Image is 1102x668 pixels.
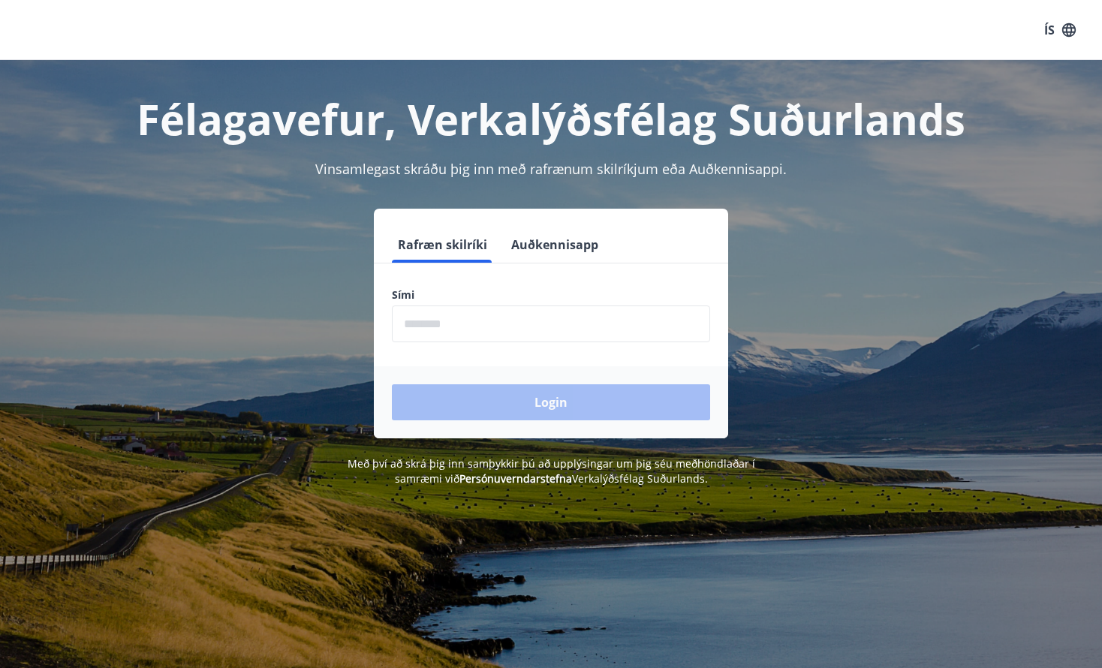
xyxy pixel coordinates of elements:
span: Vinsamlegast skráðu þig inn með rafrænum skilríkjum eða Auðkennisappi. [315,160,787,178]
button: Rafræn skilríki [392,227,493,263]
h1: Félagavefur, Verkalýðsfélag Suðurlands [29,90,1073,147]
a: Persónuverndarstefna [459,471,572,486]
label: Sími [392,287,710,302]
button: ÍS [1036,17,1084,44]
button: Auðkennisapp [505,227,604,263]
span: Með því að skrá þig inn samþykkir þú að upplýsingar um þig séu meðhöndlaðar í samræmi við Verkalý... [348,456,755,486]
